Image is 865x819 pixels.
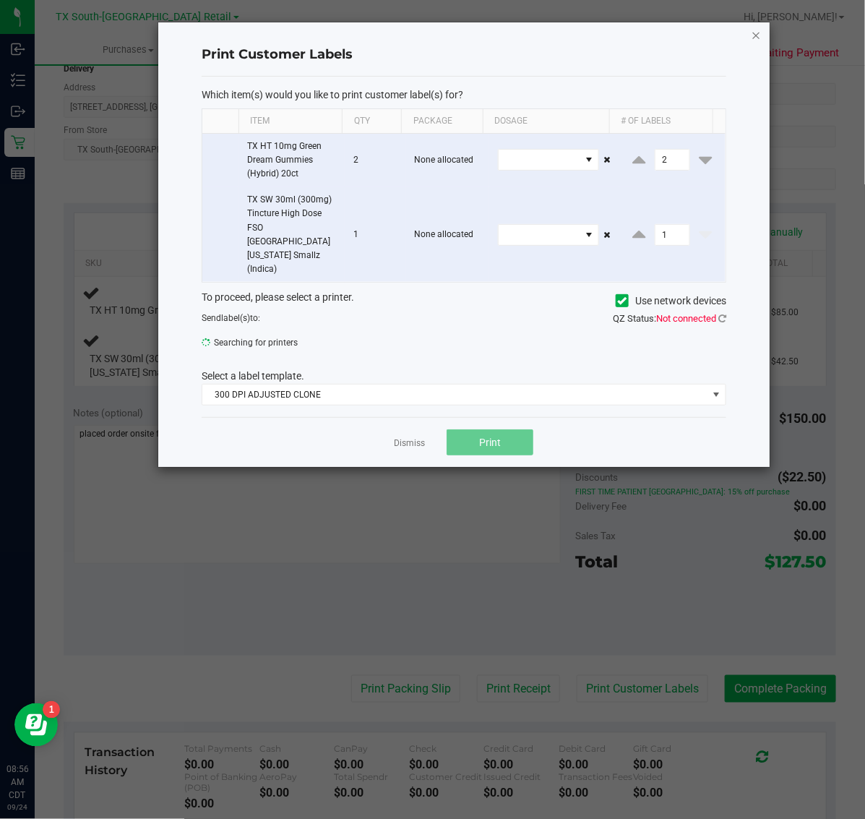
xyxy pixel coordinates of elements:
[202,332,453,353] span: Searching for printers
[202,313,260,323] span: Send to:
[406,187,490,282] td: None allocated
[613,313,726,324] span: QZ Status:
[202,46,726,64] h4: Print Customer Labels
[616,293,726,309] label: Use network devices
[191,290,737,312] div: To proceed, please select a printer.
[401,109,483,134] th: Package
[238,187,345,282] td: TX SW 30ml (300mg) Tincture High Dose FSO [GEOGRAPHIC_DATA] [US_STATE] Smallz (Indica)
[609,109,713,134] th: # of labels
[14,703,58,747] iframe: Resource center
[483,109,608,134] th: Dosage
[43,701,60,719] iframe: Resource center unread badge
[191,369,737,384] div: Select a label template.
[447,429,533,455] button: Print
[202,385,707,405] span: 300 DPI ADJUSTED CLONE
[345,187,405,282] td: 1
[345,134,405,188] td: 2
[394,437,425,450] a: Dismiss
[342,109,401,134] th: Qty
[479,437,501,448] span: Print
[238,109,343,134] th: Item
[656,313,716,324] span: Not connected
[238,134,345,188] td: TX HT 10mg Green Dream Gummies (Hybrid) 20ct
[202,88,726,101] p: Which item(s) would you like to print customer label(s) for?
[221,313,250,323] span: label(s)
[406,134,490,188] td: None allocated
